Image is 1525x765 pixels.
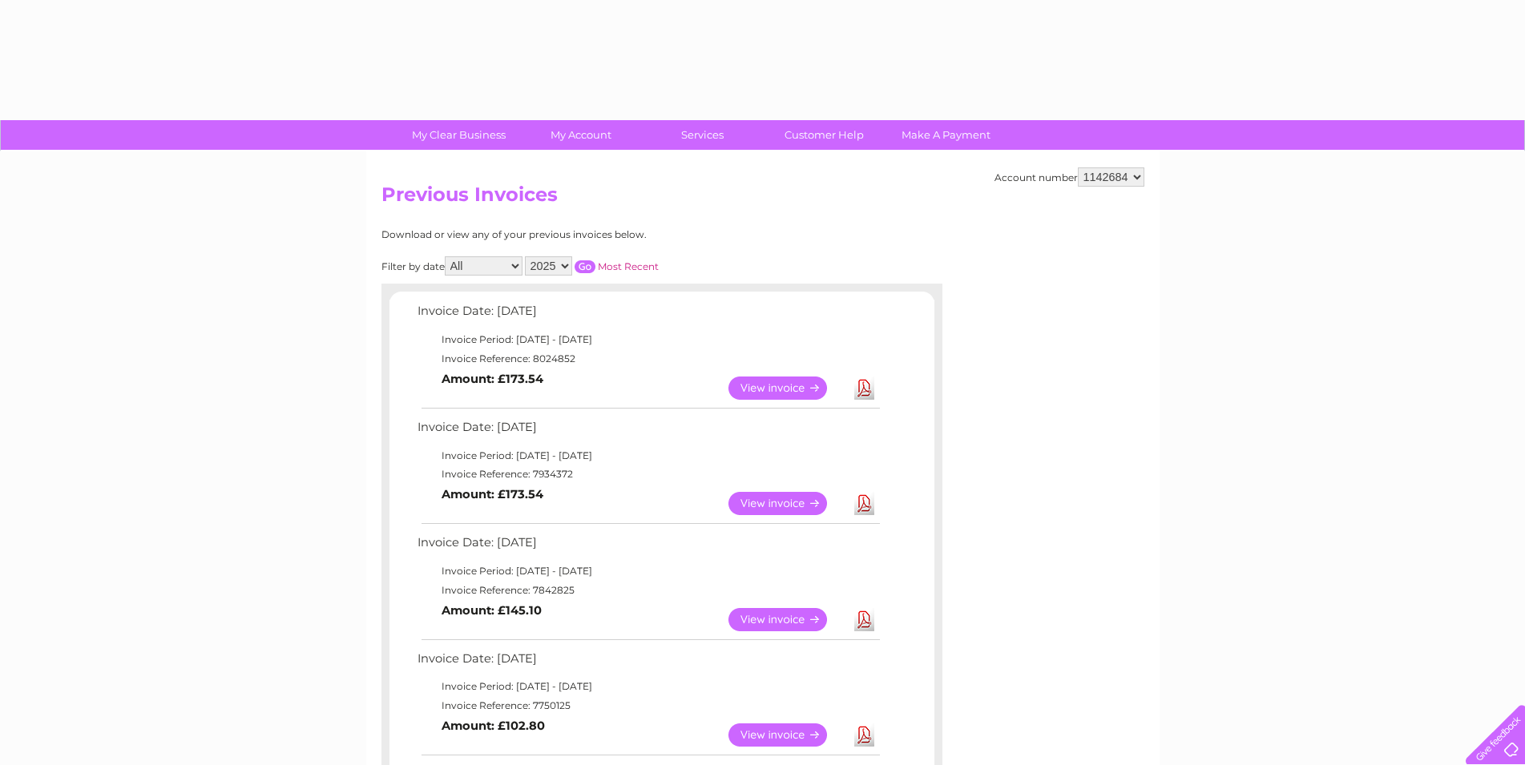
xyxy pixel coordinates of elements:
[414,446,882,465] td: Invoice Period: [DATE] - [DATE]
[758,120,890,150] a: Customer Help
[854,492,874,515] a: Download
[994,167,1144,187] div: Account number
[442,603,542,618] b: Amount: £145.10
[393,120,525,150] a: My Clear Business
[414,532,882,562] td: Invoice Date: [DATE]
[414,330,882,349] td: Invoice Period: [DATE] - [DATE]
[381,229,802,240] div: Download or view any of your previous invoices below.
[381,256,802,276] div: Filter by date
[414,417,882,446] td: Invoice Date: [DATE]
[414,648,882,678] td: Invoice Date: [DATE]
[636,120,769,150] a: Services
[442,719,545,733] b: Amount: £102.80
[880,120,1012,150] a: Make A Payment
[728,492,846,515] a: View
[442,487,543,501] b: Amount: £173.54
[854,376,874,400] a: Download
[414,465,882,484] td: Invoice Reference: 7934372
[414,562,882,581] td: Invoice Period: [DATE] - [DATE]
[381,183,1144,214] h2: Previous Invoices
[442,372,543,386] b: Amount: £173.54
[598,260,659,272] a: Most Recent
[414,677,882,696] td: Invoice Period: [DATE] - [DATE]
[728,376,846,400] a: View
[414,300,882,330] td: Invoice Date: [DATE]
[728,723,846,747] a: View
[414,349,882,368] td: Invoice Reference: 8024852
[414,696,882,715] td: Invoice Reference: 7750125
[854,723,874,747] a: Download
[514,120,647,150] a: My Account
[854,608,874,631] a: Download
[414,581,882,600] td: Invoice Reference: 7842825
[728,608,846,631] a: View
